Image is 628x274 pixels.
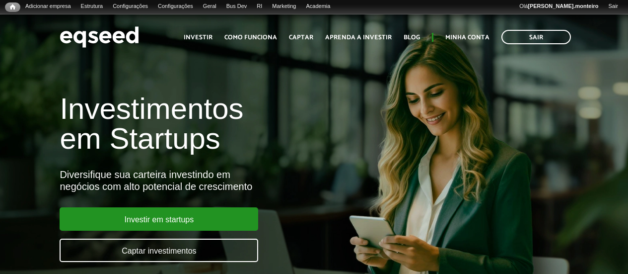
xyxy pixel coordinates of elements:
[5,2,20,12] a: Início
[10,3,15,10] span: Início
[267,2,301,10] a: Marketing
[184,34,212,41] a: Investir
[153,2,198,10] a: Configurações
[20,2,76,10] a: Adicionar empresa
[108,2,153,10] a: Configurações
[514,2,603,10] a: Olá[PERSON_NAME].monteiro
[60,94,359,154] h1: Investimentos em Startups
[60,24,139,50] img: EqSeed
[60,207,258,231] a: Investir em startups
[603,2,623,10] a: Sair
[224,34,277,41] a: Como funciona
[289,34,313,41] a: Captar
[404,34,420,41] a: Blog
[252,2,267,10] a: RI
[501,30,571,44] a: Sair
[60,169,359,192] div: Diversifique sua carteira investindo em negócios com alto potencial de crescimento
[445,34,489,41] a: Minha conta
[76,2,108,10] a: Estrutura
[325,34,392,41] a: Aprenda a investir
[301,2,335,10] a: Academia
[198,2,221,10] a: Geral
[528,3,598,9] strong: [PERSON_NAME].monteiro
[221,2,252,10] a: Bus Dev
[60,239,258,262] a: Captar investimentos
